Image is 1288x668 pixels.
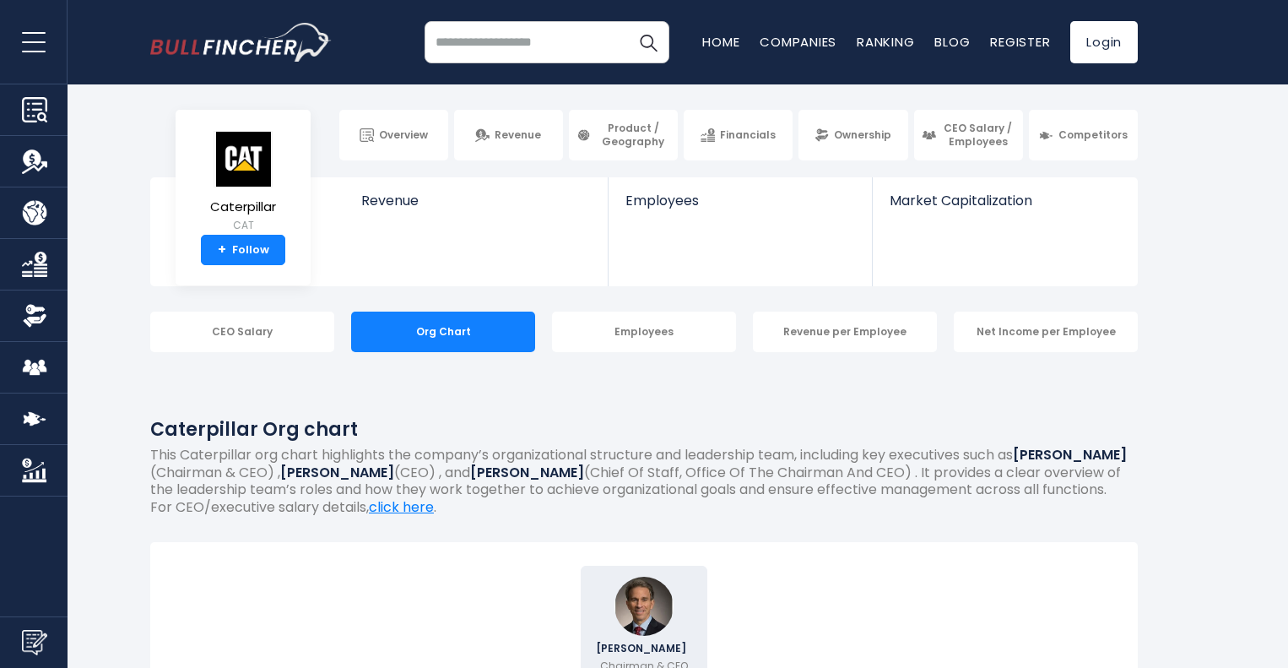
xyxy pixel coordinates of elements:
[495,128,541,142] span: Revenue
[369,497,434,517] a: click here
[857,33,914,51] a: Ranking
[569,110,678,160] a: Product / Geography
[150,23,332,62] img: bullfincher logo
[1013,445,1127,464] b: [PERSON_NAME]
[702,33,739,51] a: Home
[351,312,535,352] div: Org Chart
[280,463,394,482] b: [PERSON_NAME]
[209,130,277,236] a: Caterpillar CAT
[596,122,670,148] span: Product / Geography
[720,128,776,142] span: Financials
[1058,128,1128,142] span: Competitors
[150,499,1138,517] p: For CEO/executive salary details, .
[454,110,563,160] a: Revenue
[150,447,1138,499] p: This Caterpillar org chart highlights the company’s organizational structure and leadership team,...
[210,200,276,215] span: Caterpillar
[954,312,1138,352] div: Net Income per Employee
[684,110,793,160] a: Financials
[934,33,970,51] a: Blog
[150,23,332,62] a: Go to homepage
[873,177,1136,237] a: Market Capitalization
[753,312,937,352] div: Revenue per Employee
[150,415,1138,443] h1: Caterpillar Org chart
[798,110,907,160] a: Ownership
[344,177,609,237] a: Revenue
[201,235,285,265] a: +Follow
[596,644,691,654] span: [PERSON_NAME]
[914,110,1023,160] a: CEO Salary / Employees
[941,122,1015,148] span: CEO Salary / Employees
[1029,110,1138,160] a: Competitors
[22,303,47,329] img: Ownership
[339,110,448,160] a: Overview
[625,193,854,209] span: Employees
[379,128,428,142] span: Overview
[1070,21,1138,63] a: Login
[890,193,1119,209] span: Market Capitalization
[210,218,276,233] small: CAT
[990,33,1050,51] a: Register
[470,463,584,482] b: [PERSON_NAME]
[760,33,836,51] a: Companies
[614,577,674,636] img: Jim Umpleby
[218,242,226,258] strong: +
[361,193,592,209] span: Revenue
[150,312,334,352] div: CEO Salary
[552,312,736,352] div: Employees
[834,128,891,142] span: Ownership
[627,21,669,63] button: Search
[609,177,871,237] a: Employees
